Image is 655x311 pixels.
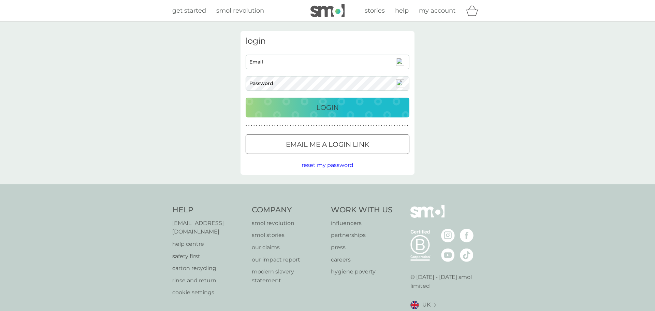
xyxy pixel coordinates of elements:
[441,248,455,262] img: visit the smol Youtube page
[279,124,281,128] p: ●
[251,124,252,128] p: ●
[355,124,356,128] p: ●
[331,255,393,264] a: careers
[331,219,393,228] a: influencers
[396,79,404,87] img: npw-badge-icon-locked.svg
[300,124,302,128] p: ●
[339,124,341,128] p: ●
[389,124,390,128] p: ●
[277,124,278,128] p: ●
[394,124,395,128] p: ●
[290,124,291,128] p: ●
[352,124,354,128] p: ●
[316,102,339,113] p: Login
[460,248,474,262] img: visit the smol Tiktok page
[370,124,372,128] p: ●
[407,124,408,128] p: ●
[358,124,359,128] p: ●
[324,124,325,128] p: ●
[329,124,330,128] p: ●
[252,255,324,264] p: our impact report
[292,124,294,128] p: ●
[396,124,398,128] p: ●
[337,124,338,128] p: ●
[460,229,474,242] img: visit the smol Facebook page
[305,124,307,128] p: ●
[287,124,289,128] p: ●
[256,124,258,128] p: ●
[365,6,385,16] a: stories
[172,6,206,16] a: get started
[274,124,276,128] p: ●
[252,267,324,285] a: modern slavery statement
[259,124,260,128] p: ●
[331,231,393,240] a: partnerships
[298,124,299,128] p: ●
[172,276,245,285] a: rinse and return
[264,124,265,128] p: ●
[172,7,206,14] span: get started
[404,124,406,128] p: ●
[326,124,327,128] p: ●
[246,134,409,154] button: Email me a login link
[395,6,409,16] a: help
[342,124,343,128] p: ●
[410,273,483,290] p: © [DATE] - [DATE] smol limited
[402,124,403,128] p: ●
[302,162,353,168] span: reset my password
[350,124,351,128] p: ●
[252,243,324,252] a: our claims
[419,6,455,16] a: my account
[252,219,324,228] p: smol revolution
[331,205,393,215] h4: Work With Us
[410,301,419,309] img: UK flag
[246,98,409,117] button: Login
[363,124,364,128] p: ●
[399,124,401,128] p: ●
[321,124,322,128] p: ●
[365,7,385,14] span: stories
[319,124,320,128] p: ●
[381,124,382,128] p: ●
[368,124,369,128] p: ●
[466,4,483,17] div: basket
[316,124,317,128] p: ●
[331,267,393,276] a: hygiene poverty
[285,124,286,128] p: ●
[376,124,377,128] p: ●
[396,58,404,66] img: npw-badge-icon-locked.svg
[253,124,255,128] p: ●
[252,205,324,215] h4: Company
[434,303,436,307] img: select a new location
[172,240,245,249] a: help centre
[373,124,375,128] p: ●
[216,6,264,16] a: smol revolution
[252,231,324,240] p: smol stories
[246,36,409,46] h3: login
[172,288,245,297] a: cookie settings
[286,139,369,150] p: Email me a login link
[295,124,296,128] p: ●
[266,124,268,128] p: ●
[383,124,385,128] p: ●
[378,124,380,128] p: ●
[302,161,353,170] button: reset my password
[248,124,250,128] p: ●
[419,7,455,14] span: my account
[172,252,245,261] p: safety first
[308,124,309,128] p: ●
[261,124,263,128] p: ●
[172,219,245,236] a: [EMAIL_ADDRESS][DOMAIN_NAME]
[303,124,304,128] p: ●
[172,264,245,273] a: carton recycling
[216,7,264,14] span: smol revolution
[331,243,393,252] a: press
